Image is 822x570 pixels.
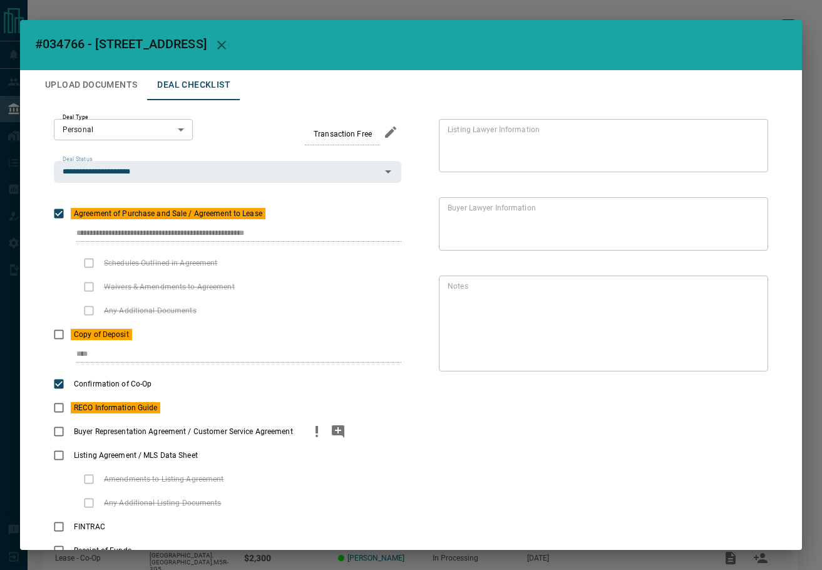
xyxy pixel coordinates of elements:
span: FINTRAC [71,521,108,532]
button: Open [379,163,397,180]
span: Any Additional Documents [101,305,200,316]
div: Personal [54,119,193,140]
span: Listing Agreement / MLS Data Sheet [71,450,201,461]
span: Copy of Deposit [71,329,132,340]
textarea: text field [448,125,754,167]
span: RECO Information Guide [71,402,160,413]
span: Any Additional Listing Documents [101,497,225,509]
button: add note [327,420,349,443]
span: Schedules Outlined in Agreement [101,257,221,269]
span: #034766 - [STREET_ADDRESS] [35,36,207,51]
span: Agreement of Purchase and Sale / Agreement to Lease [71,208,265,219]
span: Waivers & Amendments to Agreement [101,281,238,293]
label: Deal Status [63,155,92,163]
input: checklist input [76,346,375,363]
span: Amendments to Listing Agreement [101,474,227,485]
button: Upload Documents [35,70,147,100]
span: Confirmation of Co-Op [71,378,155,390]
textarea: text field [448,203,754,246]
button: priority [306,420,327,443]
span: Receipt of Funds [71,545,135,556]
button: edit [380,122,401,143]
textarea: text field [448,281,754,366]
input: checklist input [76,225,375,242]
span: Buyer Representation Agreement / Customer Service Agreement [71,426,296,437]
button: Deal Checklist [147,70,240,100]
label: Deal Type [63,113,88,122]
